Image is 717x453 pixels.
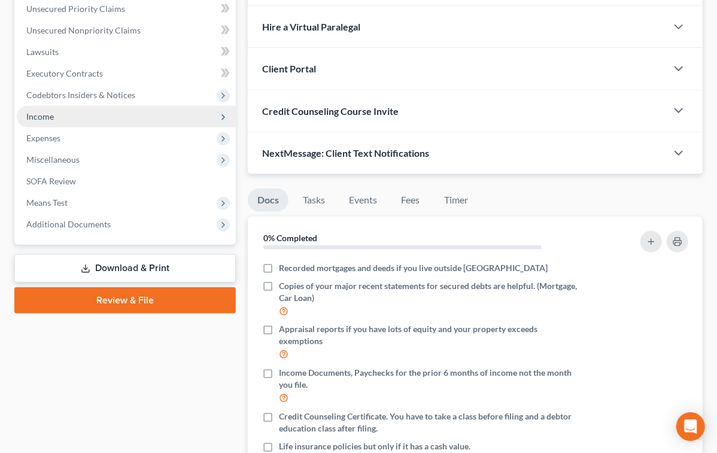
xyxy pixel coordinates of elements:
span: Expenses [26,133,60,143]
a: Fees [391,189,430,212]
a: Review & File [14,287,236,314]
a: Download & Print [14,254,236,282]
span: Unsecured Nonpriority Claims [26,25,141,35]
a: Tasks [293,189,335,212]
span: Client Portal [262,63,316,74]
span: Appraisal reports if you have lots of equity and your property exceeds exemptions [279,323,579,347]
span: Credit Counseling Course Invite [262,105,399,117]
span: Recorded mortgages and deeds if you live outside [GEOGRAPHIC_DATA] [279,262,548,274]
span: Income [26,111,54,121]
div: Open Intercom Messenger [676,412,705,441]
span: Codebtors Insiders & Notices [26,90,135,100]
a: Events [339,189,387,212]
span: Hire a Virtual Paralegal [262,21,360,32]
strong: 0% Completed [263,233,317,243]
span: Executory Contracts [26,68,103,78]
span: Means Test [26,197,68,208]
span: SOFA Review [26,176,76,186]
a: Timer [435,189,478,212]
span: Copies of your major recent statements for secured debts are helpful. (Mortgage, Car Loan) [279,280,579,304]
span: Lawsuits [26,47,59,57]
a: Lawsuits [17,41,236,63]
span: Unsecured Priority Claims [26,4,125,14]
a: SOFA Review [17,171,236,192]
span: Additional Documents [26,219,111,229]
a: Executory Contracts [17,63,236,84]
a: Docs [248,189,288,212]
span: Miscellaneous [26,154,80,165]
span: Life insurance policies but only if it has a cash value. [279,440,470,452]
span: NextMessage: Client Text Notifications [262,147,429,159]
span: Credit Counseling Certificate. You have to take a class before filing and a debtor education clas... [279,411,579,434]
a: Unsecured Nonpriority Claims [17,20,236,41]
span: Income Documents, Paychecks for the prior 6 months of income not the month you file. [279,367,579,391]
